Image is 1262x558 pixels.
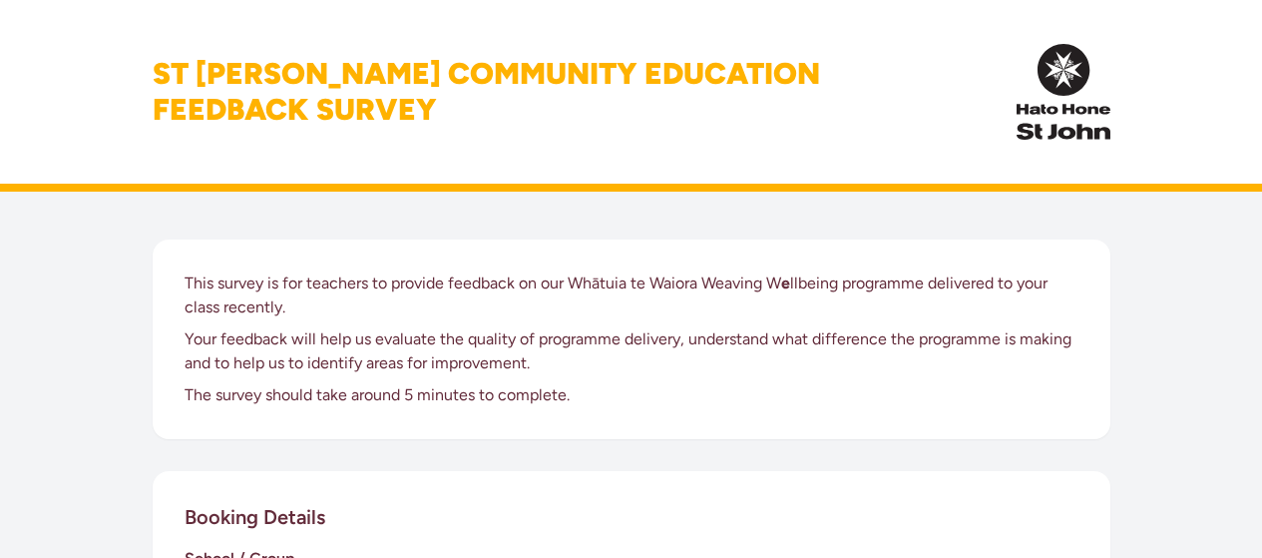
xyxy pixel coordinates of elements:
[1017,44,1109,140] img: InPulse
[185,327,1078,375] p: Your feedback will help us evaluate the quality of programme delivery, understand what difference...
[185,503,325,531] h2: Booking Details
[185,272,1078,319] p: This survey is for teachers to provide feedback on our Whātuia te Waiora Weaving W llbeing progra...
[153,56,820,128] h1: St [PERSON_NAME] Community Education Feedback Survey
[781,274,790,292] strong: e
[185,383,1078,407] p: The survey should take around 5 minutes to complete.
